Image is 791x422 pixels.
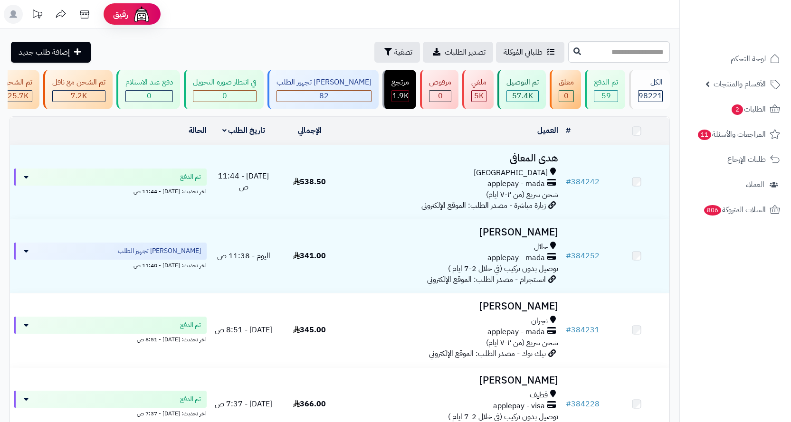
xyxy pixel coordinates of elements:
div: 0 [126,91,172,102]
span: [DATE] - 7:37 ص [215,398,272,410]
a: طلباتي المُوكلة [496,42,564,63]
span: السلات المتروكة [703,203,766,216]
a: في انتظار صورة التحويل 0 [182,70,266,109]
span: # [566,324,571,336]
a: معلق 0 [548,70,583,109]
a: المراجعات والأسئلة11 [686,123,785,146]
div: تم الشحن مع ناقل [52,77,105,88]
a: السلات المتروكة806 [686,198,785,221]
div: مرتجع [391,77,409,88]
h3: [PERSON_NAME] [346,227,558,238]
span: 366.00 [293,398,326,410]
span: تصدير الطلبات [445,47,486,58]
div: مرفوض [429,77,451,88]
span: [PERSON_NAME] تجهيز الطلب [118,246,201,256]
span: [DATE] - 11:44 ص [218,170,269,193]
span: applepay - visa [493,401,545,412]
a: #384231 [566,324,600,336]
span: 57.4K [512,90,533,102]
div: اخر تحديث: [DATE] - 8:51 ص [14,334,207,344]
div: تم الشحن [3,77,32,88]
a: #384252 [566,250,600,262]
span: 345.00 [293,324,326,336]
span: applepay - mada [487,327,545,338]
a: مرتجع 1.9K [381,70,418,109]
div: دفع عند الاستلام [125,77,173,88]
div: 7222 [53,91,105,102]
div: 5030 [472,91,486,102]
span: 341.00 [293,250,326,262]
span: الطلبات [731,103,766,116]
h3: [PERSON_NAME] [346,375,558,386]
span: 25.7K [8,90,29,102]
span: # [566,176,571,188]
div: تم الدفع [594,77,618,88]
span: إضافة طلب جديد [19,47,70,58]
span: طلبات الإرجاع [727,153,766,166]
span: [DATE] - 8:51 ص [215,324,272,336]
span: 98221 [639,90,662,102]
div: اخر تحديث: [DATE] - 11:44 ص [14,186,207,196]
span: applepay - mada [487,253,545,263]
span: 59 [601,90,611,102]
span: 0 [564,90,569,102]
span: تم الدفع [180,394,201,404]
div: 1874 [392,91,409,102]
div: اخر تحديث: [DATE] - 11:40 ص [14,260,207,270]
a: تحديثات المنصة [25,5,49,26]
div: الكل [638,77,663,88]
a: تم الشحن مع ناقل 7.2K [41,70,114,109]
a: مرفوض 0 [418,70,460,109]
span: نجران [531,316,548,327]
span: 5K [474,90,484,102]
span: 2 [732,104,743,115]
span: 0 [438,90,443,102]
div: 25707 [4,91,32,102]
a: العميل [537,125,558,136]
span: 82 [319,90,329,102]
img: logo-2.png [726,26,782,46]
a: طلبات الإرجاع [686,148,785,171]
h3: هدى المعافى [346,153,558,164]
a: إضافة طلب جديد [11,42,91,63]
a: تم الدفع 59 [583,70,627,109]
span: المراجعات والأسئلة [697,128,766,141]
a: الطلبات2 [686,98,785,121]
div: 0 [193,91,256,102]
img: ai-face.png [132,5,151,24]
span: الأقسام والمنتجات [714,77,766,91]
div: 0 [429,91,451,102]
div: في انتظار صورة التحويل [193,77,257,88]
a: [PERSON_NAME] تجهيز الطلب 82 [266,70,381,109]
span: شحن سريع (من ٢-٧ ايام) [486,337,558,348]
span: زيارة مباشرة - مصدر الطلب: الموقع الإلكتروني [421,200,546,211]
div: تم التوصيل [506,77,539,88]
a: # [566,125,571,136]
a: العملاء [686,173,785,196]
span: 7.2K [71,90,87,102]
span: 538.50 [293,176,326,188]
a: #384242 [566,176,600,188]
span: طلباتي المُوكلة [504,47,543,58]
span: شحن سريع (من ٢-٧ ايام) [486,189,558,200]
a: الكل98221 [627,70,672,109]
span: [GEOGRAPHIC_DATA] [474,168,548,178]
a: #384228 [566,398,600,410]
span: تصفية [394,47,412,58]
span: # [566,398,571,410]
span: # [566,250,571,262]
span: العملاء [746,178,764,191]
a: الإجمالي [298,125,322,136]
a: ملغي 5K [460,70,496,109]
span: لوحة التحكم [731,52,766,66]
span: تم الدفع [180,320,201,330]
div: 0 [559,91,573,102]
div: اخر تحديث: [DATE] - 7:37 ص [14,408,207,418]
div: 59 [594,91,618,102]
div: 82 [277,91,371,102]
a: تاريخ الطلب [222,125,266,136]
span: 1.9K [392,90,409,102]
span: رفيق [113,9,128,20]
a: دفع عند الاستلام 0 [114,70,182,109]
span: قطيف [530,390,548,401]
